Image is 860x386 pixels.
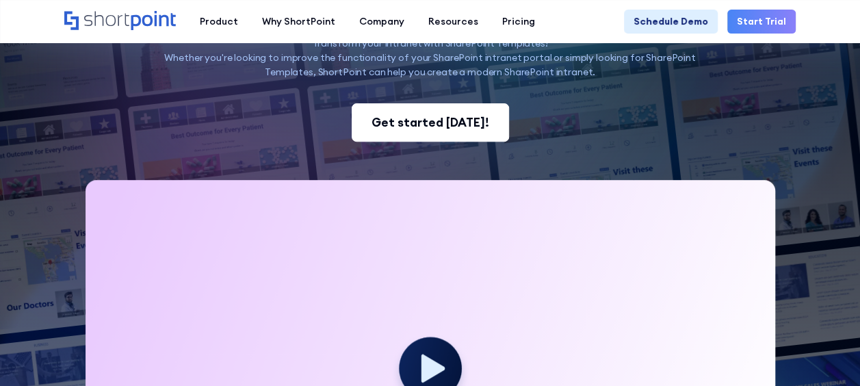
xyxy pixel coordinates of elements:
[150,36,710,79] p: Transform your Intranet with SharePoint Templates! Whether you're looking to improve the function...
[624,10,718,34] a: Schedule Demo
[352,103,509,142] a: Get started [DATE]!
[188,10,250,34] a: Product
[491,10,547,34] a: Pricing
[428,14,478,29] div: Resources
[348,10,417,34] a: Company
[262,14,335,29] div: Why ShortPoint
[359,14,404,29] div: Company
[250,10,348,34] a: Why ShortPoint
[372,114,489,131] div: Get started [DATE]!
[502,14,535,29] div: Pricing
[200,14,238,29] div: Product
[417,10,491,34] a: Resources
[727,10,796,34] a: Start Trial
[64,11,176,31] a: Home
